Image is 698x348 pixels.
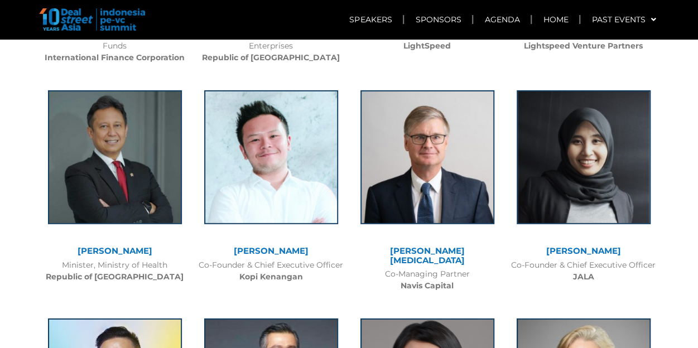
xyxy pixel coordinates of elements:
[355,268,500,292] div: Co-Managing Partner
[42,259,187,283] div: Minister, Ministry of Health
[511,28,656,52] div: Partner
[517,90,651,224] img: Liris Maduningtyas
[390,245,465,265] a: [PERSON_NAME][MEDICAL_DATA]
[473,7,531,32] a: Agenda
[401,281,454,291] b: Navis Capital
[199,28,344,64] div: Vice Minister of State Owned Enterprises
[532,7,579,32] a: Home
[404,7,472,32] a: Sponsors
[580,7,667,32] a: Past Events
[204,90,338,224] img: Edward Tirtanata
[511,259,656,283] div: Co-Founder & Chief Executive Officer
[48,90,182,224] img: Budi Gunadi Sadikin
[78,245,152,256] a: [PERSON_NAME]
[403,41,451,51] b: LightSpeed
[46,272,184,282] b: Republic of [GEOGRAPHIC_DATA]
[239,272,303,282] b: Kopi Kenangan
[202,52,340,62] b: Republic of [GEOGRAPHIC_DATA]
[42,28,187,64] div: Regional Lead, East Asia & the Pacific Funds
[546,245,621,256] a: [PERSON_NAME]
[338,7,403,32] a: Speakers
[524,41,643,51] b: Lightspeed Venture Partners
[234,245,309,256] a: [PERSON_NAME]
[573,272,594,282] b: JALA
[355,28,500,52] div: Venture Partner, SEA
[45,52,185,62] b: International Finance Corporation
[360,90,494,224] img: rodney
[199,259,344,283] div: Co-Founder & Chief Executive Officer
